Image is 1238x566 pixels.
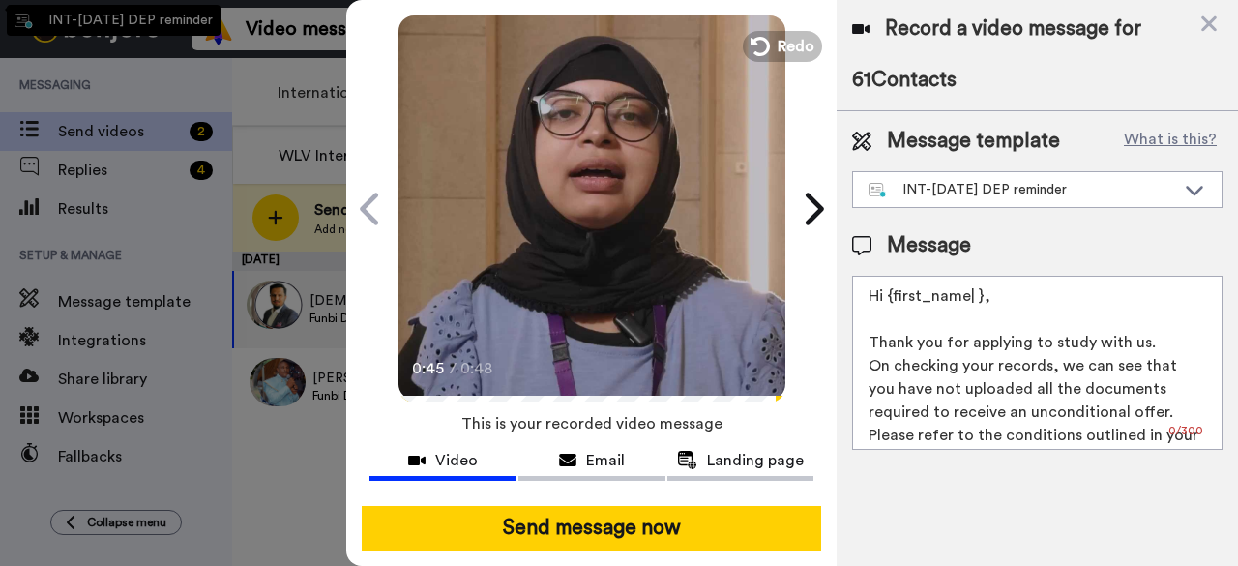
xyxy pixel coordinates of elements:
span: / [450,357,457,380]
button: Send message now [362,506,821,551]
span: Video [435,449,478,472]
span: Email [586,449,625,472]
span: Landing page [707,449,804,472]
span: This is your recorded video message [461,402,722,445]
span: 0:48 [460,357,494,380]
span: Message template [887,127,1060,156]
button: What is this? [1118,127,1223,156]
span: 0:45 [412,357,446,380]
div: INT-[DATE] DEP reminder [869,180,1175,199]
span: Message [887,231,971,260]
img: nextgen-template.svg [869,183,887,198]
textarea: Hi {first_name| }, This is a final reminder: to continue your application for [DATE], you must pa... [852,276,1223,450]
